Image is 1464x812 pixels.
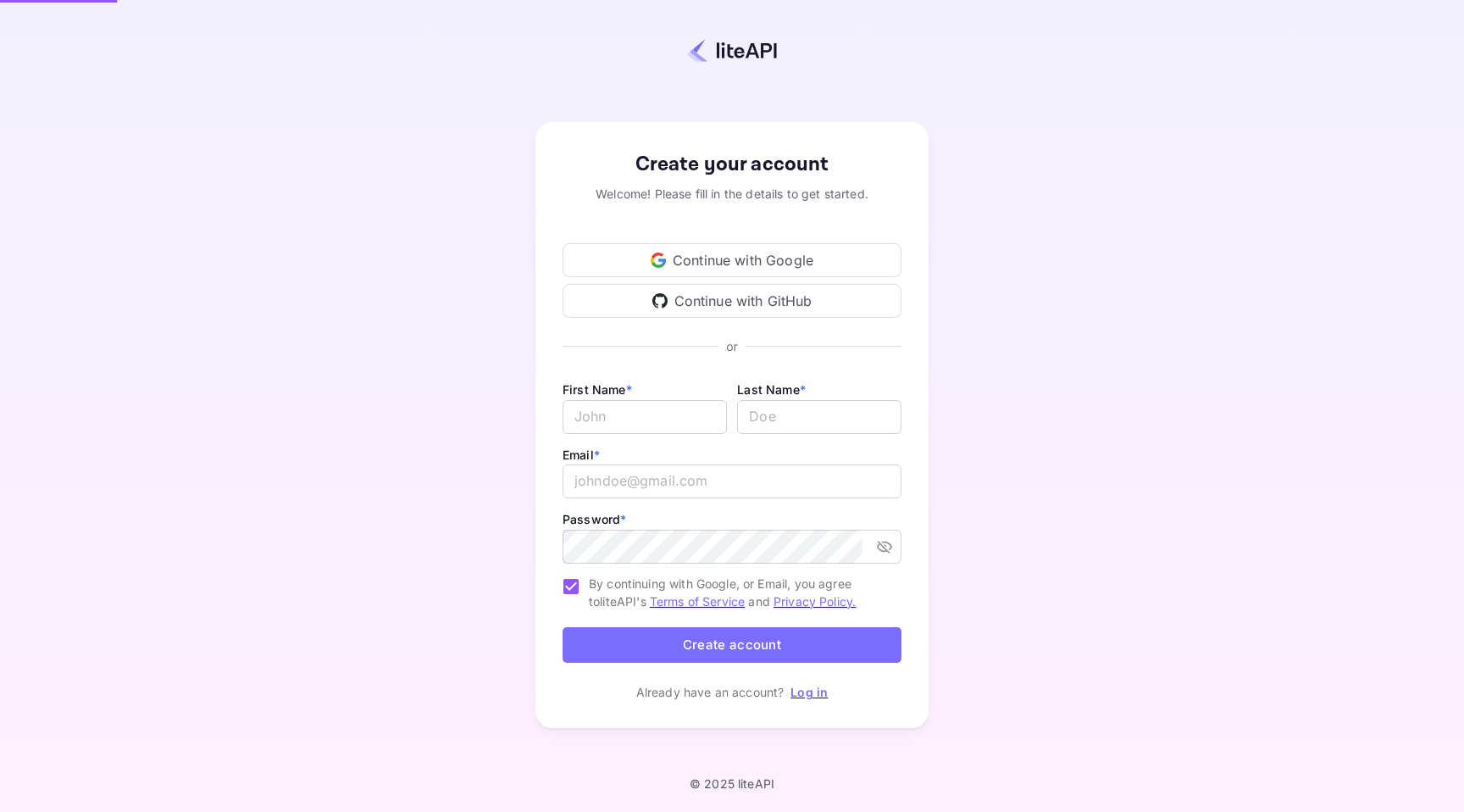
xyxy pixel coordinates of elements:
label: Last Name [737,382,806,397]
button: toggle password visibility [869,531,900,562]
input: John [563,400,727,434]
span: By continuing with Google, or Email, you agree to liteAPI's and [589,575,888,610]
img: liteapi [687,38,777,63]
p: Already have an account? [636,683,785,701]
div: Continue with Google [563,243,901,277]
label: First Name [563,382,632,397]
a: Terms of Service [650,594,745,609]
button: Create account [563,627,901,664]
a: Log in [790,685,828,699]
input: johndoe@gmail.com [563,464,901,498]
div: Welcome! Please fill in the details to get started. [563,185,901,203]
label: Email [563,448,600,462]
a: Privacy Policy. [774,594,856,609]
div: Create your account [563,149,901,180]
label: Password [563,512,626,526]
div: Continue with GitHub [563,284,901,318]
input: Doe [737,400,901,434]
p: © 2025 liteAPI [690,776,774,791]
